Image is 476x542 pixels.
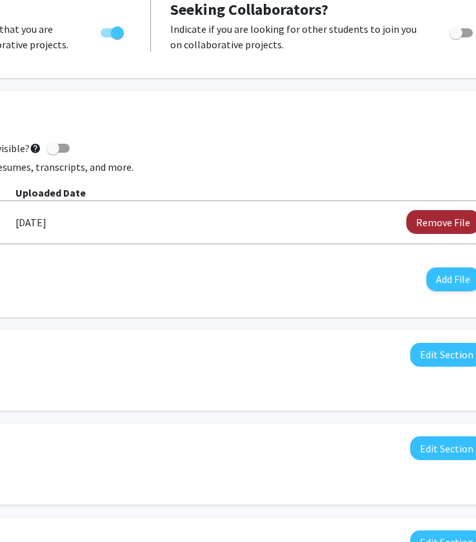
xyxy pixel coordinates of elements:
[15,186,86,199] b: Uploaded Date
[170,21,425,52] p: Indicate if you are looking for other students to join you on collaborative projects.
[30,140,41,156] mat-icon: help
[10,484,55,532] iframe: Chat
[95,21,131,41] div: Toggle
[15,211,46,233] label: [DATE]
